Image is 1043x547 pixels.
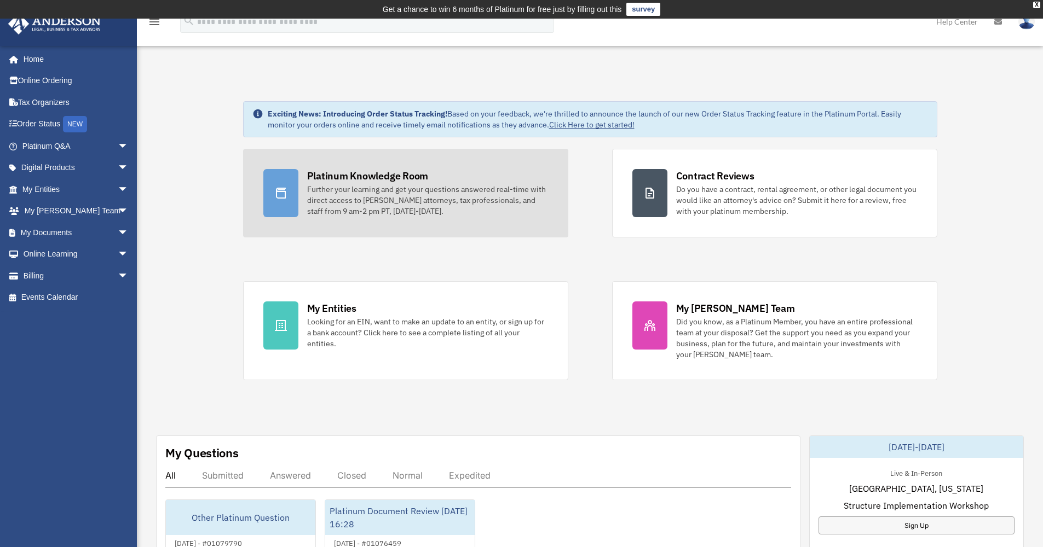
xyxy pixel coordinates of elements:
[307,316,548,349] div: Looking for an EIN, want to make an update to an entity, or sign up for a bank account? Click her...
[1033,2,1040,8] div: close
[268,109,447,119] strong: Exciting News: Introducing Order Status Tracking!
[8,157,145,179] a: Digital Productsarrow_drop_down
[307,184,548,217] div: Further your learning and get your questions answered real-time with direct access to [PERSON_NAM...
[612,149,937,237] a: Contract Reviews Do you have a contract, rental agreement, or other legal document you would like...
[8,243,145,265] a: Online Learningarrow_drop_down
[307,301,356,315] div: My Entities
[118,265,140,287] span: arrow_drop_down
[8,70,145,92] a: Online Ordering
[243,149,568,237] a: Platinum Knowledge Room Further your learning and get your questions answered real-time with dire...
[810,436,1023,458] div: [DATE]-[DATE]
[325,500,475,535] div: Platinum Document Review [DATE] 16:28
[612,281,937,380] a: My [PERSON_NAME] Team Did you know, as a Platinum Member, you have an entire professional team at...
[849,482,983,495] span: [GEOGRAPHIC_DATA], [US_STATE]
[337,470,366,481] div: Closed
[393,470,423,481] div: Normal
[165,470,176,481] div: All
[118,200,140,223] span: arrow_drop_down
[676,316,917,360] div: Did you know, as a Platinum Member, you have an entire professional team at your disposal? Get th...
[8,287,145,309] a: Events Calendar
[270,470,311,481] div: Answered
[676,184,917,217] div: Do you have a contract, rental agreement, or other legal document you would like an attorney's ad...
[183,15,195,27] i: search
[549,120,635,130] a: Click Here to get started!
[449,470,491,481] div: Expedited
[243,281,568,380] a: My Entities Looking for an EIN, want to make an update to an entity, or sign up for a bank accoun...
[63,116,87,132] div: NEW
[166,500,315,535] div: Other Platinum Question
[819,516,1015,534] a: Sign Up
[383,3,622,16] div: Get a chance to win 6 months of Platinum for free just by filling out this
[148,15,161,28] i: menu
[165,445,239,461] div: My Questions
[881,467,951,478] div: Live & In-Person
[268,108,928,130] div: Based on your feedback, we're thrilled to announce the launch of our new Order Status Tracking fe...
[8,48,140,70] a: Home
[202,470,244,481] div: Submitted
[118,178,140,201] span: arrow_drop_down
[676,169,754,183] div: Contract Reviews
[8,91,145,113] a: Tax Organizers
[8,265,145,287] a: Billingarrow_drop_down
[5,13,104,34] img: Anderson Advisors Platinum Portal
[844,499,989,512] span: Structure Implementation Workshop
[118,135,140,158] span: arrow_drop_down
[676,301,795,315] div: My [PERSON_NAME] Team
[118,222,140,244] span: arrow_drop_down
[8,113,145,136] a: Order StatusNEW
[148,19,161,28] a: menu
[8,178,145,200] a: My Entitiesarrow_drop_down
[307,169,429,183] div: Platinum Knowledge Room
[1018,14,1035,30] img: User Pic
[8,135,145,157] a: Platinum Q&Aarrow_drop_down
[8,222,145,243] a: My Documentsarrow_drop_down
[8,200,145,222] a: My [PERSON_NAME] Teamarrow_drop_down
[118,157,140,179] span: arrow_drop_down
[626,3,660,16] a: survey
[118,243,140,266] span: arrow_drop_down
